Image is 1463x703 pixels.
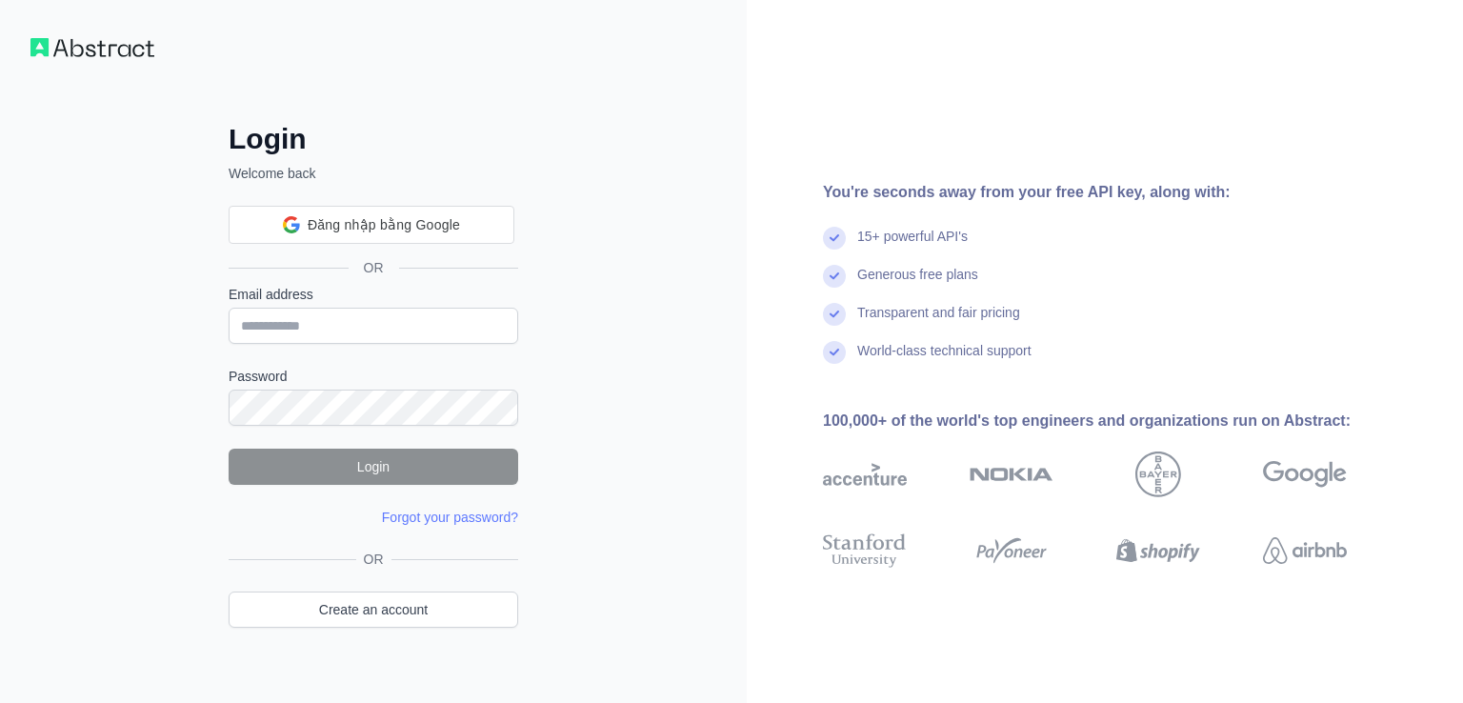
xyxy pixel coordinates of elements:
[823,303,846,326] img: check mark
[823,265,846,288] img: check mark
[857,341,1032,379] div: World-class technical support
[229,164,518,183] p: Welcome back
[229,285,518,304] label: Email address
[823,452,907,497] img: accenture
[1263,452,1347,497] img: google
[229,367,518,386] label: Password
[970,452,1053,497] img: nokia
[349,258,399,277] span: OR
[823,341,846,364] img: check mark
[382,510,518,525] a: Forgot your password?
[308,215,460,235] span: Đăng nhập bằng Google
[823,227,846,250] img: check mark
[229,592,518,628] a: Create an account
[229,206,514,244] div: Đăng nhập bằng Google
[823,410,1408,432] div: 100,000+ of the world's top engineers and organizations run on Abstract:
[1116,530,1200,572] img: shopify
[857,303,1020,341] div: Transparent and fair pricing
[229,449,518,485] button: Login
[356,550,391,569] span: OR
[857,265,978,303] div: Generous free plans
[823,181,1408,204] div: You're seconds away from your free API key, along with:
[857,227,968,265] div: 15+ powerful API's
[1135,452,1181,497] img: bayer
[823,530,907,572] img: stanford university
[1263,530,1347,572] img: airbnb
[229,122,518,156] h2: Login
[30,38,154,57] img: Workflow
[970,530,1053,572] img: payoneer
